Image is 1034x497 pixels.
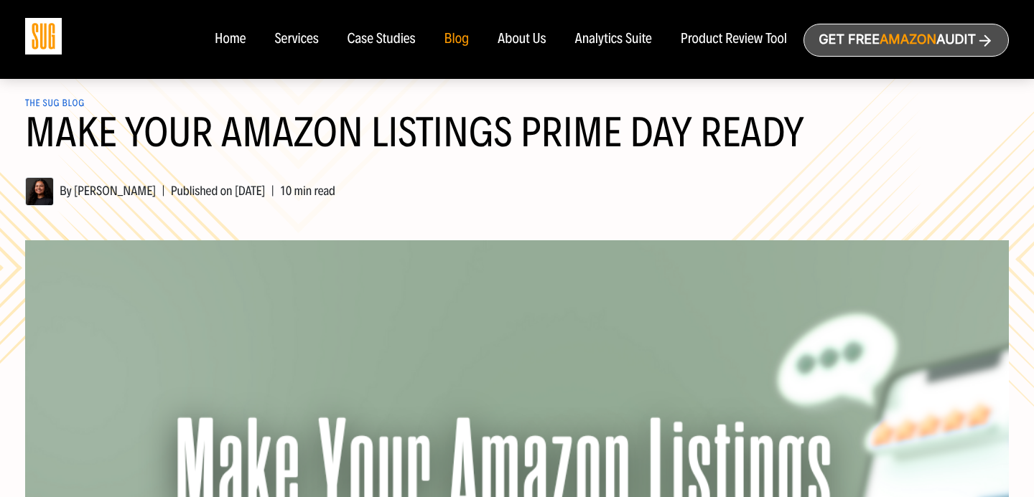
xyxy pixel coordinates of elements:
[25,111,1009,171] h1: Make Your Amazon Listings Prime Day Ready
[575,32,652,47] a: Analytics Suite
[348,32,416,47] a: Case Studies
[880,32,936,47] span: Amazon
[25,98,85,109] a: The SUG Blog
[498,32,546,47] a: About Us
[804,24,1009,57] a: Get freeAmazonAudit
[25,177,54,206] img: Adrianna Lugo
[444,32,470,47] a: Blog
[274,32,318,47] a: Services
[156,183,170,199] span: |
[215,32,246,47] a: Home
[265,183,279,199] span: |
[681,32,787,47] a: Product Review Tool
[25,183,335,199] span: By [PERSON_NAME] Published on [DATE] 10 min read
[25,18,62,55] img: Sug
